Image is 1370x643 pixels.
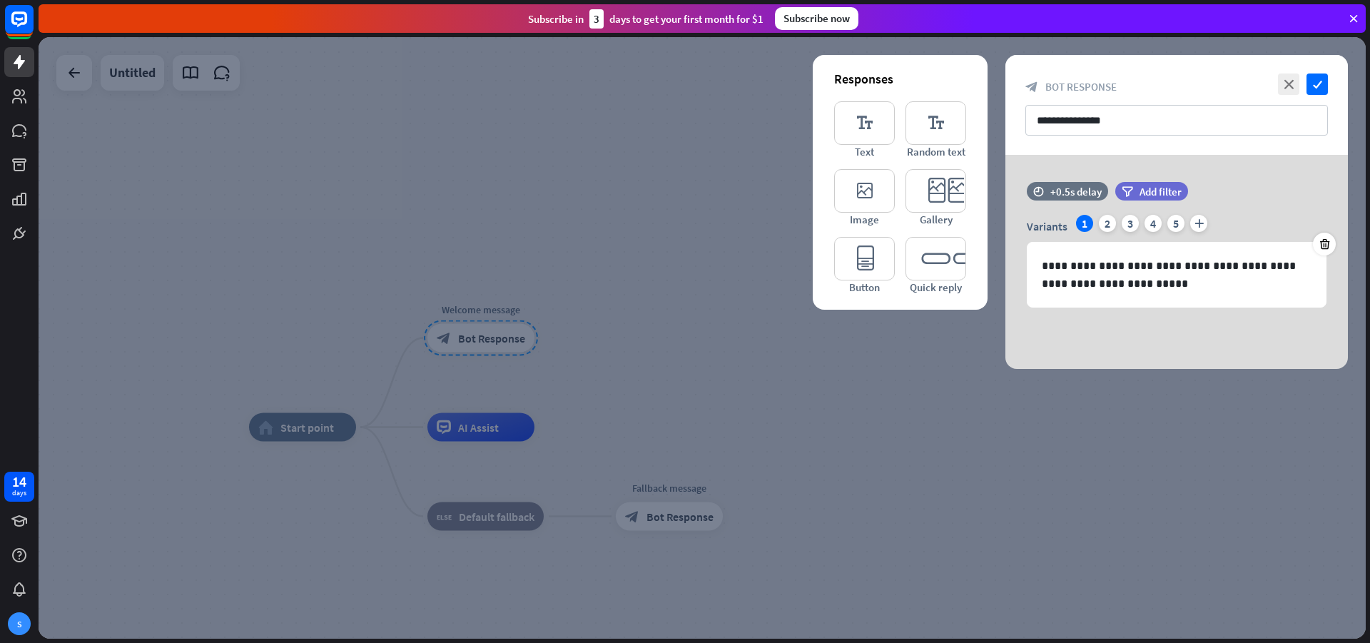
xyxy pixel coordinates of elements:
div: +0.5s delay [1050,185,1102,198]
i: time [1033,186,1044,196]
i: close [1278,74,1299,95]
i: check [1306,74,1328,95]
div: S [8,612,31,635]
div: Subscribe now [775,7,858,30]
i: plus [1190,215,1207,232]
div: 4 [1145,215,1162,232]
i: block_bot_response [1025,81,1038,93]
button: Open LiveChat chat widget [11,6,54,49]
div: days [12,488,26,498]
div: 2 [1099,215,1116,232]
div: 1 [1076,215,1093,232]
div: 3 [1122,215,1139,232]
div: 5 [1167,215,1184,232]
span: Variants [1027,219,1067,233]
div: Subscribe in days to get your first month for $1 [528,9,763,29]
div: 14 [12,475,26,488]
span: Add filter [1140,185,1182,198]
i: filter [1122,186,1133,197]
span: Bot Response [1045,80,1117,93]
div: 3 [589,9,604,29]
a: 14 days [4,472,34,502]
